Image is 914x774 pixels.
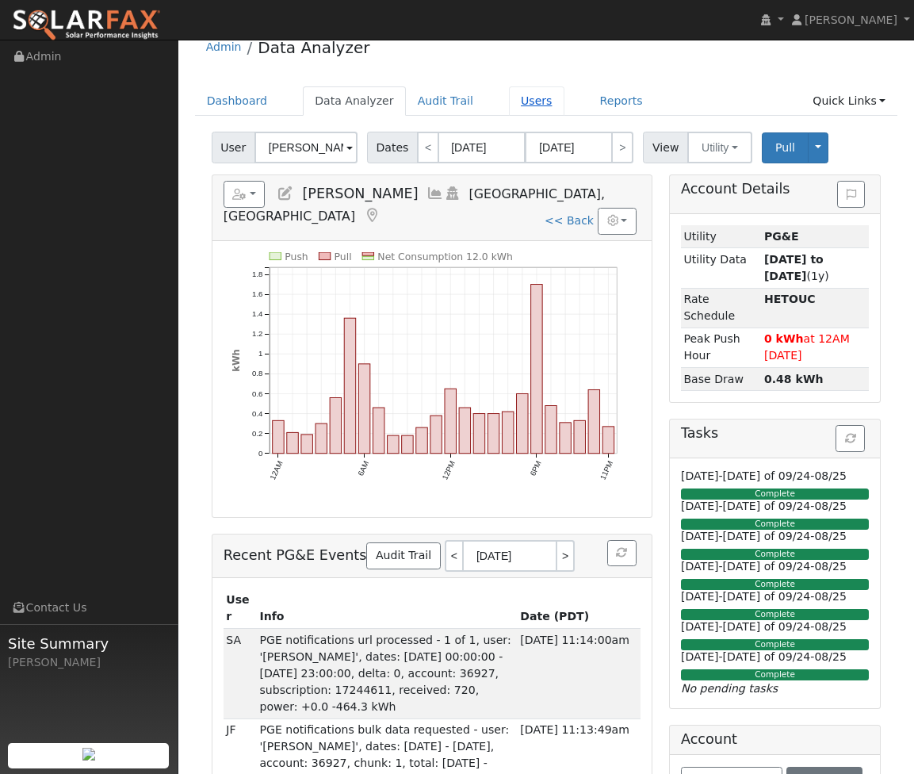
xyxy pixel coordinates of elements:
[224,540,641,572] h5: Recent PG&E Events
[681,669,869,680] div: Complete
[206,40,242,53] a: Admin
[363,208,381,224] a: Map
[224,629,257,719] td: SDP Admin
[444,186,461,201] a: Login As (last Never)
[258,38,369,57] a: Data Analyzer
[502,412,513,454] rect: onclick=""
[285,250,308,262] text: Push
[681,579,869,590] div: Complete
[252,309,263,318] text: 1.4
[681,650,869,664] h6: [DATE]-[DATE] of 09/24-08/25
[681,682,778,695] i: No pending tasks
[681,489,869,500] div: Complete
[12,9,161,42] img: SolarFax
[430,416,442,454] rect: onclick=""
[254,132,358,163] input: Select a User
[366,542,440,569] a: Audit Trail
[445,389,456,454] rect: onclick=""
[417,132,439,163] a: <
[445,540,462,572] a: <
[330,397,341,453] rect: onclick=""
[681,225,761,248] td: Utility
[195,86,280,116] a: Dashboard
[643,132,688,163] span: View
[224,186,605,224] span: [GEOGRAPHIC_DATA], [GEOGRAPHIC_DATA]
[681,609,869,620] div: Complete
[545,214,594,227] a: << Back
[681,288,761,328] td: Rate Schedule
[212,132,255,163] span: User
[681,368,761,391] td: Base Draw
[358,364,369,454] rect: onclick=""
[459,408,470,454] rect: onclick=""
[681,530,869,543] h6: [DATE]-[DATE] of 09/24-08/25
[316,423,327,454] rect: onclick=""
[607,540,637,567] button: Refresh
[252,369,262,377] text: 0.8
[8,654,170,671] div: [PERSON_NAME]
[764,332,804,345] strong: 0 kWh
[598,459,615,481] text: 11PM
[764,253,829,282] span: (1y)
[258,449,262,458] text: 0
[764,230,799,243] strong: ID: 17244611, authorized: 09/02/25
[531,284,542,453] rect: onclick=""
[775,141,795,154] span: Pull
[440,459,457,481] text: 12PM
[801,86,897,116] a: Quick Links
[252,270,262,278] text: 1.8
[764,253,824,282] strong: [DATE] to [DATE]
[837,181,865,208] button: Issue History
[518,589,641,629] th: Date (PDT)
[373,408,384,454] rect: onclick=""
[681,425,869,442] h5: Tasks
[224,589,257,629] th: User
[356,459,370,477] text: 6AM
[681,181,869,197] h5: Account Details
[257,589,518,629] th: Info
[557,540,575,572] a: >
[252,389,262,398] text: 0.6
[681,248,761,288] td: Utility Data
[518,629,641,719] td: [DATE] 11:14:00am
[681,500,869,513] h6: [DATE]-[DATE] of 09/24-08/25
[367,132,418,163] span: Dates
[687,132,752,163] button: Utility
[611,132,633,163] a: >
[344,318,355,454] rect: onclick=""
[426,186,444,201] a: Multi-Series Graph
[681,639,869,650] div: Complete
[762,132,809,163] button: Pull
[681,549,869,560] div: Complete
[560,423,571,454] rect: onclick=""
[473,414,484,454] rect: onclick=""
[836,425,865,452] button: Refresh
[602,427,614,454] rect: onclick=""
[268,459,285,481] text: 12AM
[681,328,761,367] td: Peak Push Hour
[272,420,283,453] rect: onclick=""
[761,328,869,367] td: at 12AM [DATE]
[574,420,585,453] rect: onclick=""
[402,435,413,454] rect: onclick=""
[681,620,869,634] h6: [DATE]-[DATE] of 09/24-08/25
[377,250,513,262] text: Net Consumption 12.0 kWh
[681,731,737,747] h5: Account
[252,289,262,298] text: 1.6
[588,389,599,453] rect: onclick=""
[387,435,398,454] rect: onclick=""
[681,519,869,530] div: Complete
[805,13,897,26] span: [PERSON_NAME]
[303,86,406,116] a: Data Analyzer
[252,409,263,418] text: 0.4
[588,86,655,116] a: Reports
[416,427,427,454] rect: onclick=""
[82,748,95,761] img: retrieve
[302,186,418,201] span: [PERSON_NAME]
[681,469,869,483] h6: [DATE]-[DATE] of 09/24-08/25
[257,629,518,719] td: PGE notifications url processed - 1 of 1, user: '[PERSON_NAME]', dates: [DATE] 00:00:00 - [DATE] ...
[334,250,351,262] text: Pull
[230,349,241,372] text: kWh
[258,349,262,358] text: 1
[252,329,262,338] text: 1.2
